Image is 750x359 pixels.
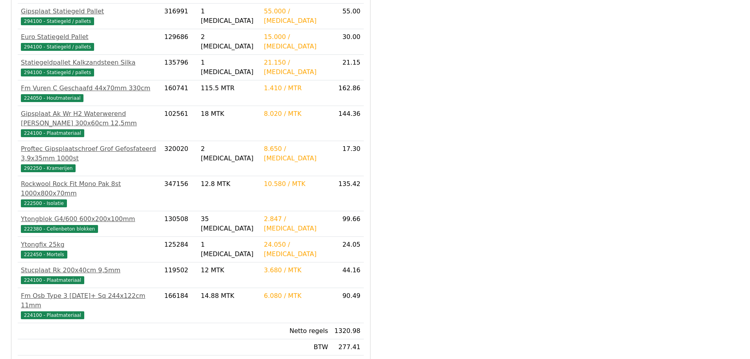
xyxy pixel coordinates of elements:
[21,17,94,25] span: 294100 - Statiegeld / pallets
[331,29,363,55] td: 30.00
[21,199,67,207] span: 222500 - Isolatie
[21,266,158,275] div: Stucplaat Rk 200x40cm 9,5mm
[331,106,363,141] td: 144.36
[331,176,363,211] td: 135.42
[21,179,158,208] a: Rockwool Rock Fit Mono Pak 8st 1000x800x70mm222500 - Isolatie
[21,58,158,67] div: Statiegeldpallet Kalkzandsteen Silka
[21,291,158,320] a: Fm Osb Type 3 [DATE]+ Sq 244x122cm 11mm224100 - Plaatmateriaal
[264,266,328,275] div: 3.680 / MTK
[21,164,76,172] span: 292250 - Kramerijen
[21,109,158,138] a: Gipsplaat Ak Wr H2 Waterwerend [PERSON_NAME] 300x60cm 12,5mm224100 - Plaatmateriaal
[21,251,67,259] span: 222450 - Mortels
[21,291,158,310] div: Fm Osb Type 3 [DATE]+ Sq 244x122cm 11mm
[21,69,94,76] span: 294100 - Statiegeld / pallets
[21,240,158,249] div: Ytongfix 25kg
[21,84,158,102] a: Fm Vuren C Geschaafd 44x70mm 330cm224050 - Houtmateriaal
[264,7,328,26] div: 55.000 / [MEDICAL_DATA]
[21,32,158,51] a: Euro Statiegeld Pallet294100 - Statiegeld / pallets
[21,32,158,42] div: Euro Statiegeld Pallet
[264,291,328,301] div: 6.080 / MTK
[21,109,158,128] div: Gipsplaat Ak Wr H2 Waterwerend [PERSON_NAME] 300x60cm 12,5mm
[201,240,257,259] div: 1 [MEDICAL_DATA]
[161,29,198,55] td: 129686
[264,179,328,189] div: 10.580 / MTK
[201,32,257,51] div: 2 [MEDICAL_DATA]
[161,141,198,176] td: 320020
[21,214,158,233] a: Ytongblok G4/600 600x200x100mm222380 - Cellenbeton blokken
[21,7,158,16] div: Gipsplaat Statiegeld Pallet
[21,7,158,26] a: Gipsplaat Statiegeld Pallet294100 - Statiegeld / pallets
[261,339,331,355] td: BTW
[331,237,363,262] td: 24.05
[21,179,158,198] div: Rockwool Rock Fit Mono Pak 8st 1000x800x70mm
[21,129,84,137] span: 224100 - Plaatmateriaal
[264,240,328,259] div: 24.050 / [MEDICAL_DATA]
[331,4,363,29] td: 55.00
[161,55,198,80] td: 135796
[331,211,363,237] td: 99.66
[331,141,363,176] td: 17.30
[331,80,363,106] td: 162.86
[264,58,328,77] div: 21.150 / [MEDICAL_DATA]
[21,240,158,259] a: Ytongfix 25kg222450 - Mortels
[201,291,257,301] div: 14.88 MTK
[161,176,198,211] td: 347156
[21,214,158,224] div: Ytongblok G4/600 600x200x100mm
[201,179,257,189] div: 12.8 MTK
[264,32,328,51] div: 15.000 / [MEDICAL_DATA]
[264,214,328,233] div: 2.847 / [MEDICAL_DATA]
[161,4,198,29] td: 316991
[331,288,363,323] td: 90.49
[201,84,257,93] div: 115.5 MTR
[264,144,328,163] div: 8.650 / [MEDICAL_DATA]
[331,339,363,355] td: 277.41
[264,84,328,93] div: 1.410 / MTR
[21,144,158,173] a: Proftec Gipsplaatschroef Grof Gefosfateerd 3,9x35mm 1000st292250 - Kramerijen
[161,237,198,262] td: 125284
[161,80,198,106] td: 160741
[201,266,257,275] div: 12 MTK
[201,7,257,26] div: 1 [MEDICAL_DATA]
[331,262,363,288] td: 44.16
[161,288,198,323] td: 166184
[21,266,158,285] a: Stucplaat Rk 200x40cm 9,5mm224100 - Plaatmateriaal
[161,106,198,141] td: 102561
[21,94,83,102] span: 224050 - Houtmateriaal
[331,55,363,80] td: 21.15
[201,58,257,77] div: 1 [MEDICAL_DATA]
[21,43,94,51] span: 294100 - Statiegeld / pallets
[21,311,84,319] span: 224100 - Plaatmateriaal
[21,58,158,77] a: Statiegeldpallet Kalkzandsteen Silka294100 - Statiegeld / pallets
[21,276,84,284] span: 224100 - Plaatmateriaal
[264,109,328,119] div: 8.020 / MTK
[21,225,98,233] span: 222380 - Cellenbeton blokken
[21,144,158,163] div: Proftec Gipsplaatschroef Grof Gefosfateerd 3,9x35mm 1000st
[201,144,257,163] div: 2 [MEDICAL_DATA]
[201,214,257,233] div: 35 [MEDICAL_DATA]
[161,262,198,288] td: 119502
[201,109,257,119] div: 18 MTK
[261,323,331,339] td: Netto regels
[331,323,363,339] td: 1320.98
[161,211,198,237] td: 130508
[21,84,158,93] div: Fm Vuren C Geschaafd 44x70mm 330cm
